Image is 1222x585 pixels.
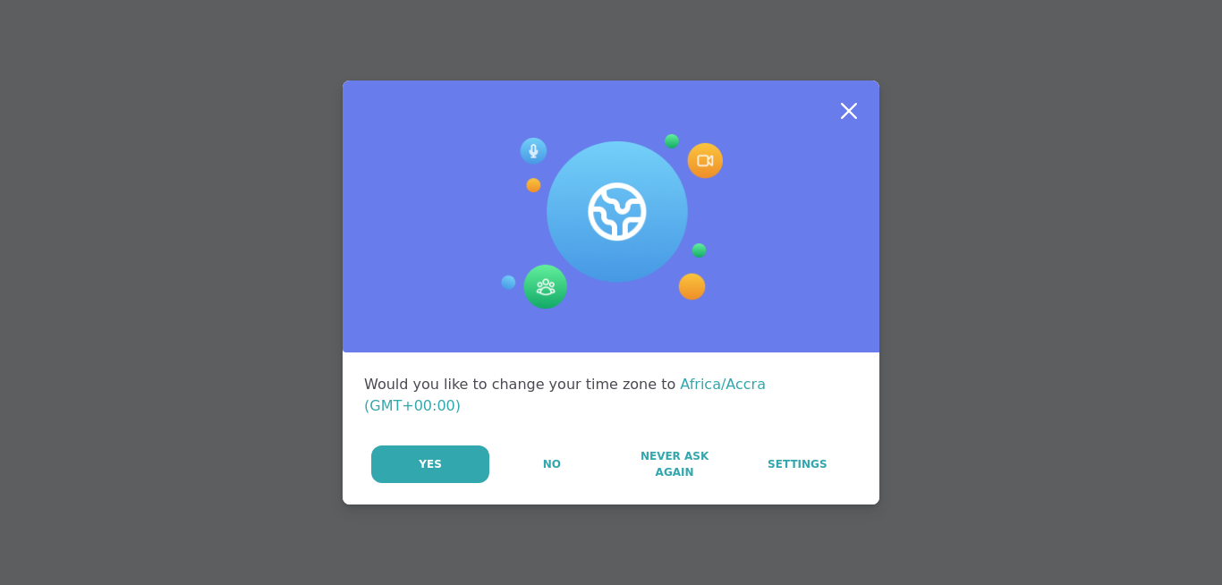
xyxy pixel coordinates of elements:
a: Settings [737,445,858,483]
span: Never Ask Again [623,448,726,480]
button: No [491,445,612,483]
div: Would you like to change your time zone to [364,374,858,417]
span: Settings [768,456,827,472]
span: No [543,456,561,472]
span: Africa/Accra (GMT+00:00) [364,376,766,414]
img: Session Experience [499,134,723,309]
button: Never Ask Again [614,445,734,483]
span: Yes [419,456,442,472]
button: Yes [371,445,489,483]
